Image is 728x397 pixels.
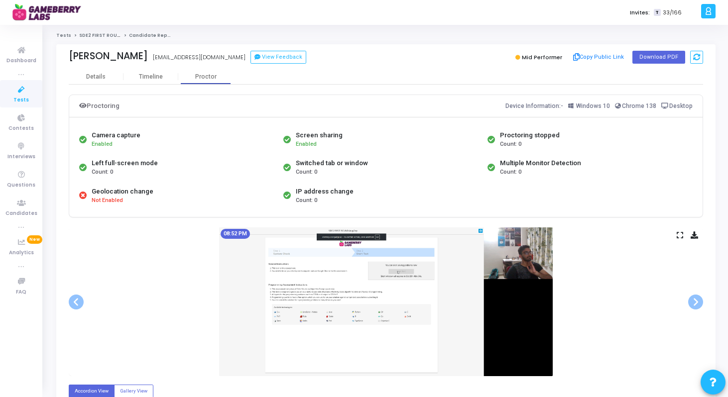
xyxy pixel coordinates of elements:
div: Screen sharing [296,130,343,140]
div: Geolocation change [92,187,153,197]
span: Count: 0 [500,168,521,177]
span: Chrome 138 [622,102,656,109]
span: Dashboard [6,57,36,65]
span: Interviews [7,153,35,161]
span: Tests [13,96,29,104]
div: Camera capture [92,130,140,140]
span: Questions [7,181,35,190]
div: Proctoring stopped [500,130,560,140]
span: Windows 10 [576,102,610,109]
div: Proctoring [79,100,120,112]
div: [PERSON_NAME] [69,50,148,62]
div: Timeline [139,73,163,81]
div: [EMAIL_ADDRESS][DOMAIN_NAME] [153,53,245,62]
a: Tests [56,32,71,38]
nav: breadcrumb [56,32,716,39]
div: Switched tab or window [296,158,368,168]
span: T [654,9,660,16]
span: FAQ [16,288,26,297]
div: Proctor [178,73,233,81]
button: View Feedback [250,51,306,64]
span: Contests [8,124,34,133]
span: 33/166 [663,8,682,17]
span: Count: 0 [296,197,317,205]
div: Left full-screen mode [92,158,158,168]
label: Invites: [630,8,650,17]
span: Enabled [92,141,113,147]
img: logo [12,2,87,22]
span: Mid Performer [522,53,562,61]
span: Not Enabled [92,197,123,205]
div: Multiple Monitor Detection [500,158,581,168]
button: Download PDF [632,51,685,64]
a: SDE2 FIRST ROUND Aug/Sep [79,32,146,38]
div: Details [86,73,106,81]
div: IP address change [296,187,354,197]
span: Candidates [5,209,37,218]
span: Count: 0 [296,168,317,177]
span: Count: 0 [92,168,113,177]
span: Desktop [669,102,693,109]
span: Enabled [296,141,317,147]
span: Count: 0 [500,140,521,149]
img: screenshot-1755789774459.jpeg [219,227,553,376]
div: Device Information:- [505,100,693,112]
button: Copy Public Link [570,50,627,65]
span: New [27,235,42,244]
span: Candidate Report [129,32,175,38]
mat-chip: 08:52 PM [221,229,250,239]
span: Analytics [9,249,34,257]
